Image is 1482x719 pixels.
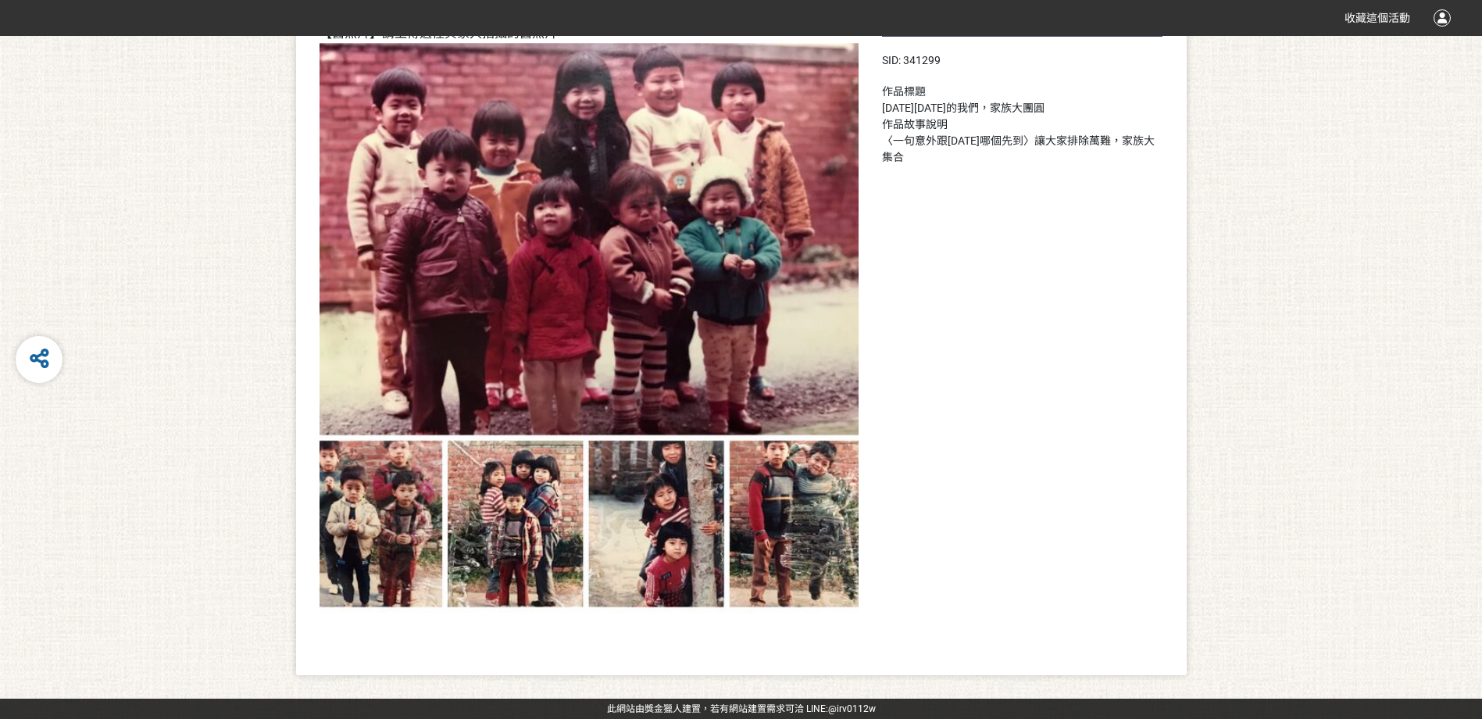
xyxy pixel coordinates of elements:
[882,133,1163,166] div: 〈一句意外跟[DATE]哪個先到〉讓大家排除萬難，家族大集合
[882,100,1163,116] div: [DATE][DATE]的我們，家族大團圓
[607,703,876,714] span: 可洽 LINE:
[882,54,941,66] span: SID: 341299
[828,703,876,714] a: @irv0112w
[1345,12,1410,24] span: 收藏這個活動
[607,703,785,714] a: 此網站由獎金獵人建置，若有網站建置需求
[882,85,926,98] span: 作品標題
[882,118,948,131] span: 作品故事說明
[320,43,859,613] img: Image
